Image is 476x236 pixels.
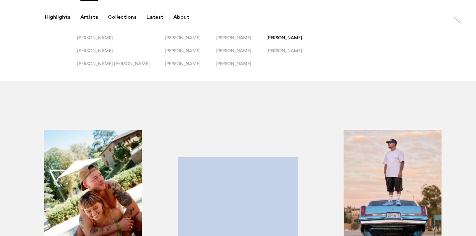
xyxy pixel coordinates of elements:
[146,14,173,20] button: Latest
[216,35,266,48] button: [PERSON_NAME]
[108,14,137,20] div: Collections
[266,48,302,53] span: [PERSON_NAME]
[216,61,266,74] button: [PERSON_NAME]
[165,35,201,40] span: [PERSON_NAME]
[173,14,189,20] div: About
[266,35,302,40] span: [PERSON_NAME]
[165,61,201,66] span: [PERSON_NAME]
[77,48,165,61] button: [PERSON_NAME]
[266,35,317,48] button: [PERSON_NAME]
[266,48,317,61] button: [PERSON_NAME]
[216,35,251,40] span: [PERSON_NAME]
[45,14,80,20] button: Highlights
[77,35,165,48] button: [PERSON_NAME]
[173,14,199,20] button: About
[165,35,216,48] button: [PERSON_NAME]
[80,14,108,20] button: Artists
[77,61,150,66] span: [PERSON_NAME] [PERSON_NAME]
[77,35,113,40] span: [PERSON_NAME]
[216,48,266,61] button: [PERSON_NAME]
[45,14,70,20] div: Highlights
[165,48,201,53] span: [PERSON_NAME]
[108,14,146,20] button: Collections
[80,14,98,20] div: Artists
[165,61,216,74] button: [PERSON_NAME]
[216,61,251,66] span: [PERSON_NAME]
[146,14,163,20] div: Latest
[77,61,165,74] button: [PERSON_NAME] [PERSON_NAME]
[165,48,216,61] button: [PERSON_NAME]
[216,48,251,53] span: [PERSON_NAME]
[77,48,113,53] span: [PERSON_NAME]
